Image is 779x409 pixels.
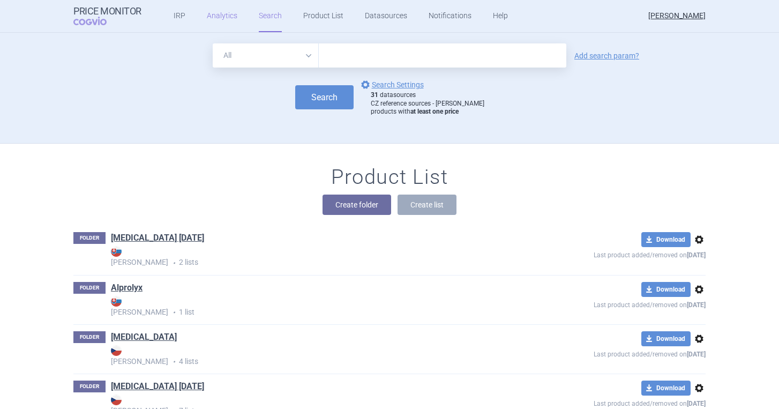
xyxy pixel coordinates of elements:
[73,6,141,17] strong: Price Monitor
[73,381,106,392] p: FOLDER
[371,91,484,116] div: datasources CZ reference sources - [PERSON_NAME] products with
[687,400,706,407] strong: [DATE]
[111,246,122,257] img: SK
[73,6,141,26] a: Price MonitorCOGVIO
[73,282,106,294] p: FOLDER
[323,195,391,215] button: Create folder
[516,396,706,409] p: Last product added/removed on
[73,17,122,25] span: COGVIO
[516,297,706,310] p: Last product added/removed on
[73,331,106,343] p: FOLDER
[111,232,204,244] a: [MEDICAL_DATA] [DATE]
[641,282,691,297] button: Download
[359,78,424,91] a: Search Settings
[410,108,459,115] strong: at least one price
[111,345,122,356] img: CZ
[516,346,706,360] p: Last product added/removed on
[371,91,378,99] strong: 31
[111,395,122,405] img: CZ
[574,52,639,60] a: Add search param?
[111,345,516,366] strong: [PERSON_NAME]
[168,307,179,318] i: •
[111,246,516,268] p: 2 lists
[331,165,448,190] h1: Product List
[111,381,204,395] h1: Humira 9.8.2024
[111,296,122,307] img: SK
[111,331,177,345] h1: Amlodipine
[111,282,143,294] a: Alprolyx
[641,381,691,396] button: Download
[111,345,516,367] p: 4 lists
[687,301,706,309] strong: [DATE]
[111,282,143,296] h1: Alprolyx
[516,247,706,261] p: Last product added/removed on
[111,331,177,343] a: [MEDICAL_DATA]
[641,232,691,247] button: Download
[295,85,354,109] button: Search
[111,246,516,266] strong: [PERSON_NAME]
[73,232,106,244] p: FOLDER
[687,351,706,358] strong: [DATE]
[111,296,516,318] p: 1 list
[111,232,204,246] h1: Akynzeo 26.6.2024
[168,356,179,367] i: •
[111,381,204,392] a: [MEDICAL_DATA] [DATE]
[111,296,516,316] strong: [PERSON_NAME]
[168,258,179,269] i: •
[641,331,691,346] button: Download
[687,251,706,259] strong: [DATE]
[398,195,456,215] button: Create list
